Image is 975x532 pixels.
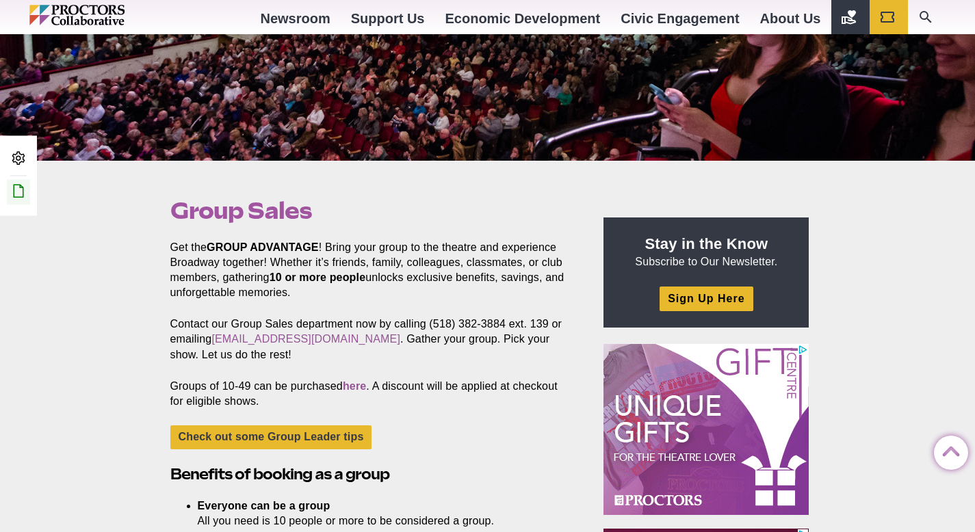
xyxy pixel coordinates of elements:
a: Admin Area [7,146,30,172]
h2: Benefits of booking as a group [170,464,573,485]
iframe: Advertisement [603,344,809,515]
strong: GROUP ADVANTAGE [207,241,319,253]
a: Sign Up Here [660,287,753,310]
h1: Group Sales [170,198,573,224]
a: Edit this Post/Page [7,179,30,204]
strong: Stay in the Know [645,235,768,252]
p: Groups of 10-49 can be purchased . A discount will be applied at checkout for eligible shows. [170,379,573,409]
li: All you need is 10 people or more to be considered a group. [198,498,552,529]
strong: Everyone can be a group [198,500,330,511]
a: here [343,380,366,392]
p: Subscribe to Our Newsletter. [620,234,792,269]
strong: 10 or more people [270,271,366,283]
a: [EMAIL_ADDRESS][DOMAIN_NAME] [211,333,400,345]
p: Contact our Group Sales department now by calling (518) 382-3884 ext. 139 or emailing . Gather yo... [170,317,573,362]
p: Get the ! Bring your group to the theatre and experience Broadway together! Whether it’s friends,... [170,240,573,300]
img: Proctors logo [29,5,183,25]
a: Check out some Group Leader tips [170,425,372,449]
a: Back to Top [934,436,961,464]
